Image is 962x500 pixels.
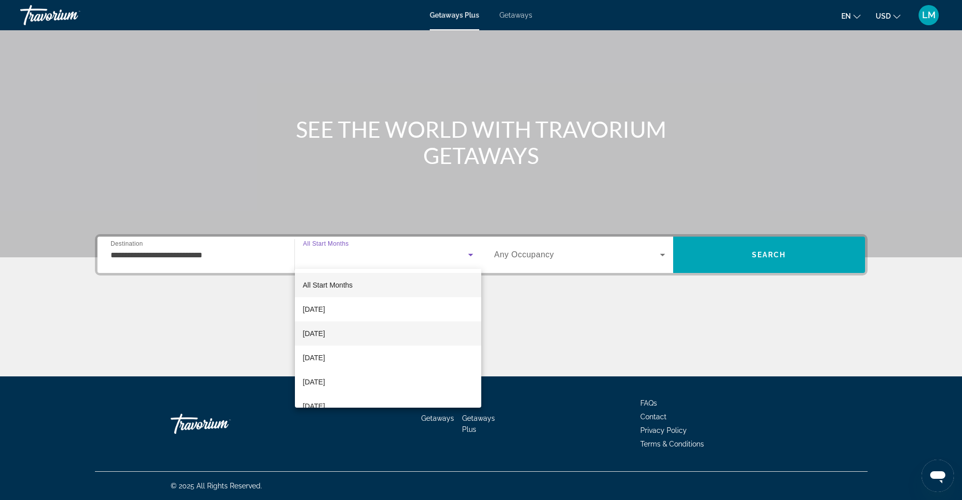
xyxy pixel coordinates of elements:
span: All Start Months [303,281,353,289]
iframe: Button to launch messaging window [922,460,954,492]
span: [DATE] [303,352,325,364]
span: [DATE] [303,400,325,412]
span: [DATE] [303,303,325,315]
span: [DATE] [303,376,325,388]
span: [DATE] [303,327,325,340]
